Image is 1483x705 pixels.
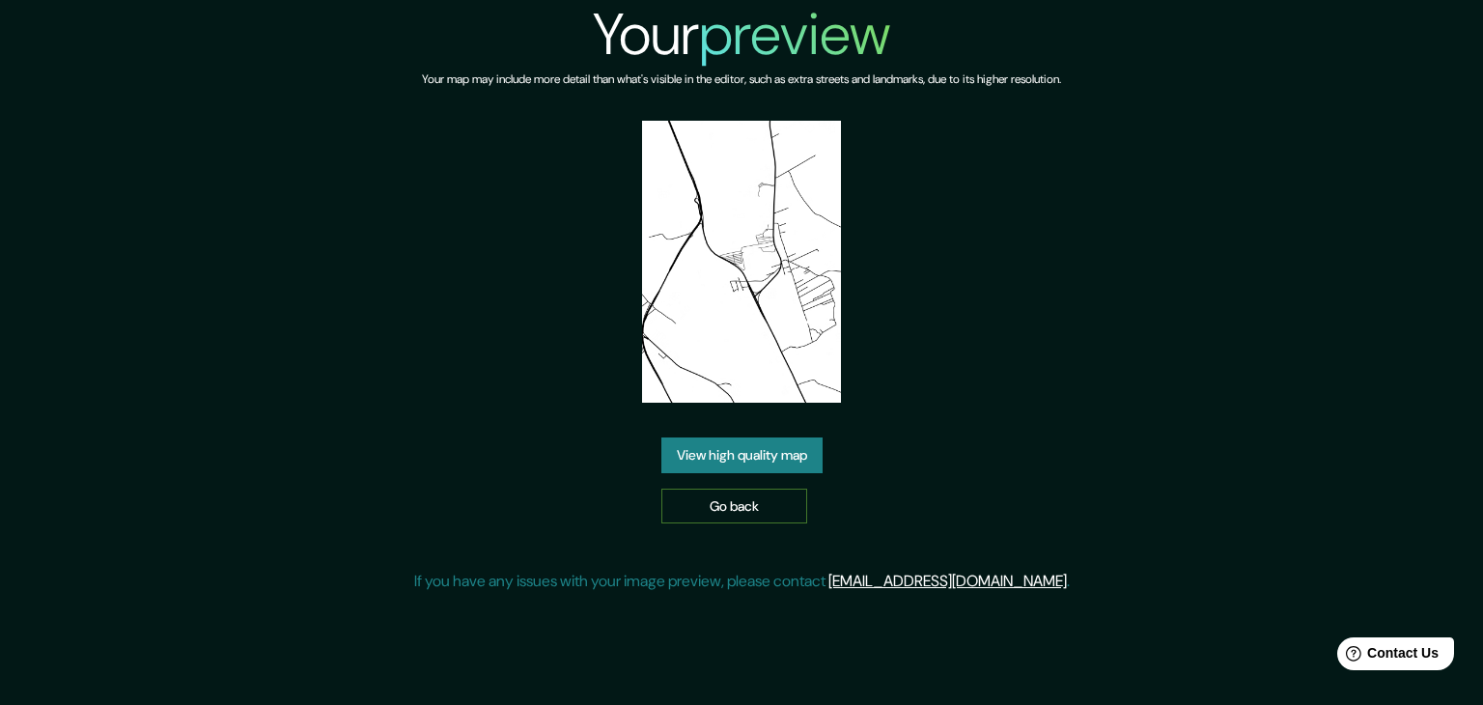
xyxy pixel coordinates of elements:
[661,489,807,524] a: Go back
[661,437,823,473] a: View high quality map
[1311,630,1462,684] iframe: Help widget launcher
[422,70,1061,90] h6: Your map may include more detail than what's visible in the editor, such as extra streets and lan...
[828,571,1067,591] a: [EMAIL_ADDRESS][DOMAIN_NAME]
[414,570,1070,593] p: If you have any issues with your image preview, please contact .
[642,121,842,403] img: created-map-preview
